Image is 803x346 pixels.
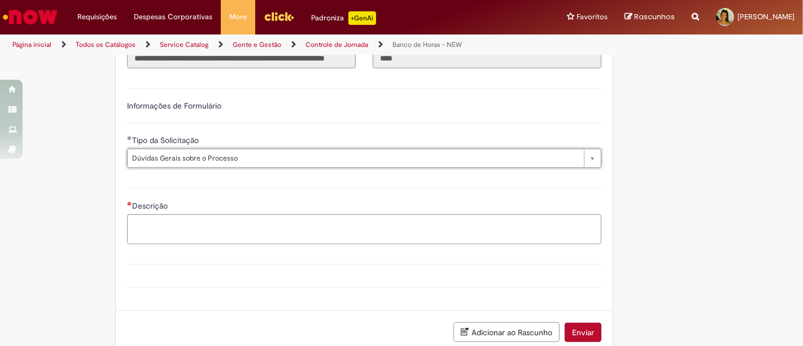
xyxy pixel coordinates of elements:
[392,40,462,49] a: Banco de Horas - NEW
[77,11,117,23] span: Requisições
[132,201,170,211] span: Descrição
[373,49,601,68] input: Código da Unidade
[233,40,281,49] a: Gente e Gestão
[306,40,368,49] a: Controle de Jornada
[127,49,356,68] input: Título
[127,214,601,244] textarea: Descrição
[134,11,212,23] span: Despesas Corporativas
[132,149,578,167] span: Dúvidas Gerais sobre o Processo
[348,11,376,25] p: +GenAi
[577,11,608,23] span: Favoritos
[737,12,795,21] span: [PERSON_NAME]
[12,40,51,49] a: Página inicial
[264,8,294,25] img: click_logo_yellow_360x200.png
[625,12,675,23] a: Rascunhos
[132,135,201,145] span: Tipo da Solicitação
[634,11,675,22] span: Rascunhos
[127,136,132,140] span: Obrigatório Preenchido
[8,34,527,55] ul: Trilhas de página
[1,6,59,28] img: ServiceNow
[229,11,247,23] span: More
[76,40,136,49] a: Todos os Catálogos
[565,323,601,342] button: Enviar
[127,201,132,206] span: Necessários
[127,101,221,111] label: Informações de Formulário
[160,40,208,49] a: Service Catalog
[453,322,560,342] button: Adicionar ao Rascunho
[311,11,376,25] div: Padroniza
